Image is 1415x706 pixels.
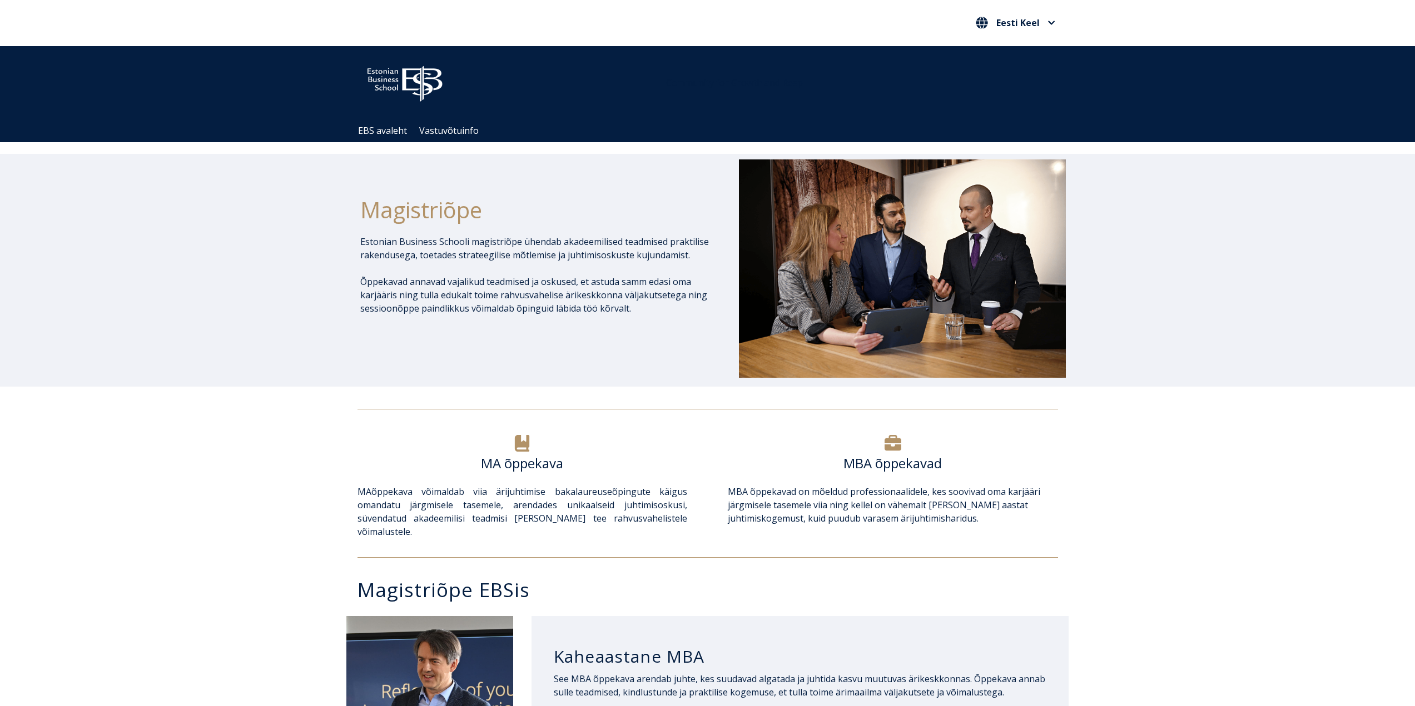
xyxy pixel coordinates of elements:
[728,485,748,498] a: MBA
[358,580,1069,599] h3: Magistriõpe EBSis
[358,124,407,137] a: EBS avaleht
[358,485,371,498] a: MA
[358,485,687,538] span: õppekava võimaldab viia ärijuhtimise bakalaureuseõpingute käigus omandatu järgmisele tasemele, ar...
[728,485,1057,525] p: õppekavad on mõeldud professionaalidele, kes soovivad oma karjääri järgmisele tasemele viia ning ...
[358,57,452,105] img: ebs_logo2016_white
[360,275,709,315] p: Õppekavad annavad vajalikud teadmised ja oskused, et astuda samm edasi oma karjääris ning tulla e...
[739,159,1066,377] img: DSC_1073
[728,455,1057,472] h6: MBA õppekavad
[554,646,1047,667] h3: Kaheaastane MBA
[973,14,1058,32] nav: Vali oma keel
[358,455,687,472] h6: MA õppekava
[973,14,1058,32] button: Eesti Keel
[360,235,709,262] p: Estonian Business Schooli magistriõpe ühendab akadeemilised teadmised praktilise rakendusega, toe...
[352,119,1075,142] div: Navigation Menu
[360,196,709,224] h1: Magistriõpe
[419,124,479,137] a: Vastuvõtuinfo
[996,18,1040,27] span: Eesti Keel
[666,77,803,89] span: Community for Growth and Resp
[554,672,1047,699] p: See MBA õppekava arendab juhte, kes suudavad algatada ja juhtida kasvu muutuvas ärikeskkonnas. Õp...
